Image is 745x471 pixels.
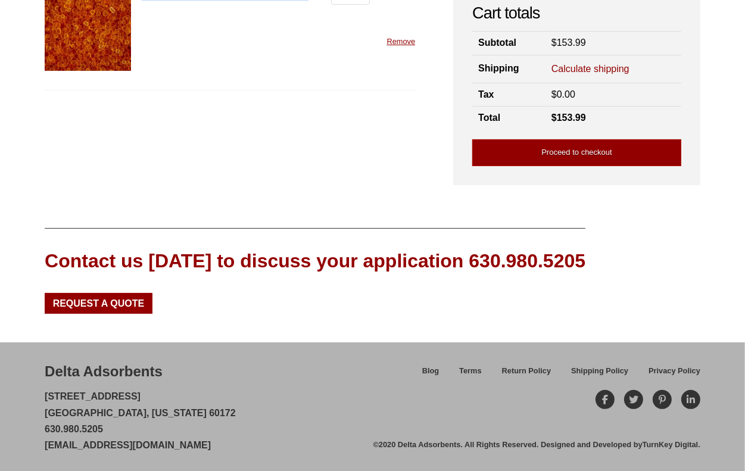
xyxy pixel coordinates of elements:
[551,113,557,123] span: $
[472,139,681,166] a: Proceed to checkout
[551,89,557,99] span: $
[472,83,545,107] th: Tax
[422,367,439,375] span: Blog
[551,38,557,48] span: $
[551,89,575,99] bdi: 0.00
[551,63,629,76] a: Calculate shipping
[45,293,152,313] a: Request a Quote
[643,440,699,449] a: TurnKey Digital
[472,4,681,23] h2: Cart totals
[459,367,481,375] span: Terms
[472,55,545,83] th: Shipping
[551,38,586,48] bdi: 153.99
[412,364,449,385] a: Blog
[571,367,628,375] span: Shipping Policy
[45,388,236,453] p: [STREET_ADDRESS] [GEOGRAPHIC_DATA], [US_STATE] 60172 630.980.5205
[492,364,562,385] a: Return Policy
[45,248,585,275] div: Contact us [DATE] to discuss your application 630.980.5205
[502,367,551,375] span: Return Policy
[638,364,700,385] a: Privacy Policy
[561,364,638,385] a: Shipping Policy
[649,367,700,375] span: Privacy Policy
[387,37,416,46] a: Remove this item
[449,364,491,385] a: Terms
[472,107,545,130] th: Total
[472,32,545,55] th: Subtotal
[45,440,211,450] a: [EMAIL_ADDRESS][DOMAIN_NAME]
[373,439,700,450] div: ©2020 Delta Adsorbents. All Rights Reserved. Designed and Developed by .
[53,299,145,308] span: Request a Quote
[45,361,163,382] div: Delta Adsorbents
[551,113,586,123] bdi: 153.99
